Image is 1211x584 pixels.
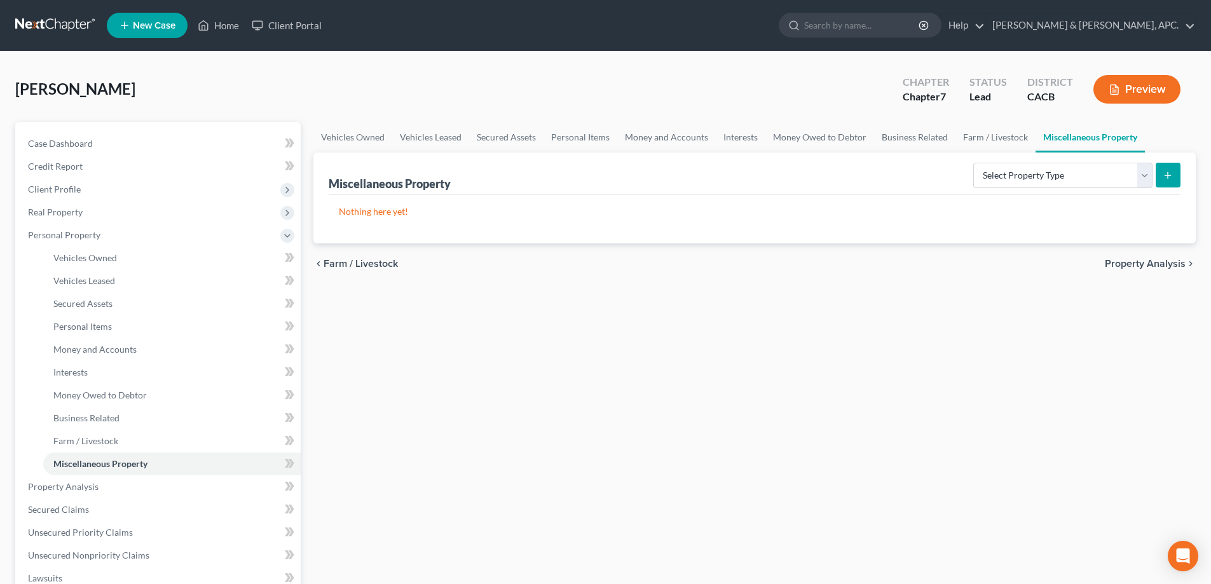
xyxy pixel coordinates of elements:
input: Search by name... [804,13,920,37]
a: Interests [716,122,765,153]
a: Help [942,14,985,37]
span: Interests [53,367,88,377]
div: Miscellaneous Property [329,176,451,191]
span: Secured Claims [28,504,89,515]
span: Case Dashboard [28,138,93,149]
a: Secured Claims [18,498,301,521]
a: Secured Assets [43,292,301,315]
p: Nothing here yet! [339,205,1170,218]
a: [PERSON_NAME] & [PERSON_NAME], APC. [986,14,1195,37]
a: Vehicles Leased [392,122,469,153]
span: Miscellaneous Property [53,458,147,469]
a: Farm / Livestock [43,430,301,452]
a: Personal Items [43,315,301,338]
a: Case Dashboard [18,132,301,155]
span: Money Owed to Debtor [53,390,147,400]
a: Business Related [874,122,955,153]
span: [PERSON_NAME] [15,79,135,98]
a: Vehicles Owned [313,122,392,153]
span: Farm / Livestock [324,259,398,269]
div: Chapter [903,90,949,104]
span: Credit Report [28,161,83,172]
a: Miscellaneous Property [43,452,301,475]
span: Secured Assets [53,298,113,309]
div: Lead [969,90,1007,104]
a: Home [191,14,245,37]
a: Business Related [43,407,301,430]
span: Vehicles Owned [53,252,117,263]
span: Unsecured Priority Claims [28,527,133,538]
button: Property Analysis chevron_right [1105,259,1196,269]
button: Preview [1093,75,1180,104]
a: Money Owed to Debtor [765,122,874,153]
div: Chapter [903,75,949,90]
span: Property Analysis [1105,259,1186,269]
a: Money and Accounts [617,122,716,153]
i: chevron_right [1186,259,1196,269]
a: Money Owed to Debtor [43,384,301,407]
span: Farm / Livestock [53,435,118,446]
div: District [1027,75,1073,90]
i: chevron_left [313,259,324,269]
a: Personal Items [544,122,617,153]
span: Business Related [53,412,120,423]
a: Interests [43,361,301,384]
div: Open Intercom Messenger [1168,541,1198,571]
span: New Case [133,21,175,31]
span: 7 [940,90,946,102]
a: Unsecured Nonpriority Claims [18,544,301,567]
span: Unsecured Nonpriority Claims [28,550,149,560]
div: CACB [1027,90,1073,104]
span: Lawsuits [28,573,62,583]
a: Miscellaneous Property [1036,122,1145,153]
span: Vehicles Leased [53,275,115,286]
a: Property Analysis [18,475,301,498]
span: Real Property [28,207,83,217]
a: Farm / Livestock [955,122,1036,153]
button: chevron_left Farm / Livestock [313,259,398,269]
a: Vehicles Leased [43,269,301,292]
a: Client Portal [245,14,328,37]
span: Client Profile [28,184,81,194]
span: Personal Items [53,321,112,332]
a: Unsecured Priority Claims [18,521,301,544]
a: Vehicles Owned [43,247,301,269]
a: Secured Assets [469,122,544,153]
span: Property Analysis [28,481,99,492]
a: Credit Report [18,155,301,178]
span: Personal Property [28,229,100,240]
span: Money and Accounts [53,344,137,355]
a: Money and Accounts [43,338,301,361]
div: Status [969,75,1007,90]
